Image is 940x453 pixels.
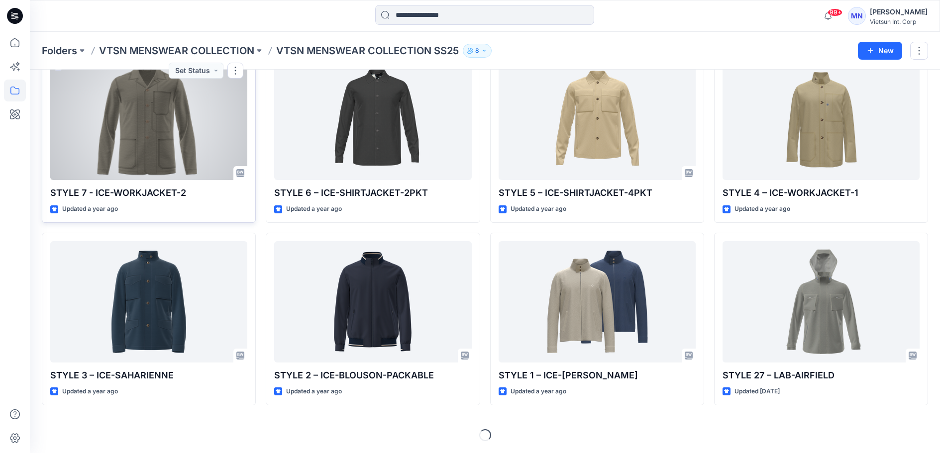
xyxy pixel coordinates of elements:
[858,42,902,60] button: New
[475,45,479,56] p: 8
[50,368,247,382] p: STYLE 3 – ICE-SAHARIENNE
[463,44,492,58] button: 8
[723,186,920,200] p: STYLE 4 – ICE-WORKJACKET-1
[828,8,842,16] span: 99+
[274,186,471,200] p: STYLE 6 – ICE-SHIRTJACKET-2PKT
[499,59,696,180] a: STYLE 5 – ICE-SHIRTJACKET-4PKT
[848,7,866,25] div: MN
[723,368,920,382] p: STYLE 27 – LAB-AIRFIELD
[276,44,459,58] p: VTSN MENSWEAR COLLECTION SS25
[99,44,254,58] a: VTSN MENSWEAR COLLECTION
[62,204,118,214] p: Updated a year ago
[50,241,247,362] a: STYLE 3 – ICE-SAHARIENNE
[499,186,696,200] p: STYLE 5 – ICE-SHIRTJACKET-4PKT
[511,386,566,397] p: Updated a year ago
[511,204,566,214] p: Updated a year ago
[50,186,247,200] p: STYLE 7 - ICE-WORKJACKET-2
[723,59,920,180] a: STYLE 4 – ICE-WORKJACKET-1
[274,59,471,180] a: STYLE 6 – ICE-SHIRTJACKET-2PKT
[723,241,920,362] a: STYLE 27 – LAB-AIRFIELD
[50,59,247,180] a: STYLE 7 - ICE-WORKJACKET-2
[870,18,928,25] div: Vietsun Int. Corp
[286,204,342,214] p: Updated a year ago
[499,241,696,362] a: STYLE 1 – ICE-HARRINGTON
[734,386,780,397] p: Updated [DATE]
[274,241,471,362] a: STYLE 2 – ICE-BLOUSON-PACKABLE
[42,44,77,58] a: Folders
[499,368,696,382] p: STYLE 1 – ICE-[PERSON_NAME]
[274,368,471,382] p: STYLE 2 – ICE-BLOUSON-PACKABLE
[62,386,118,397] p: Updated a year ago
[734,204,790,214] p: Updated a year ago
[870,6,928,18] div: [PERSON_NAME]
[286,386,342,397] p: Updated a year ago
